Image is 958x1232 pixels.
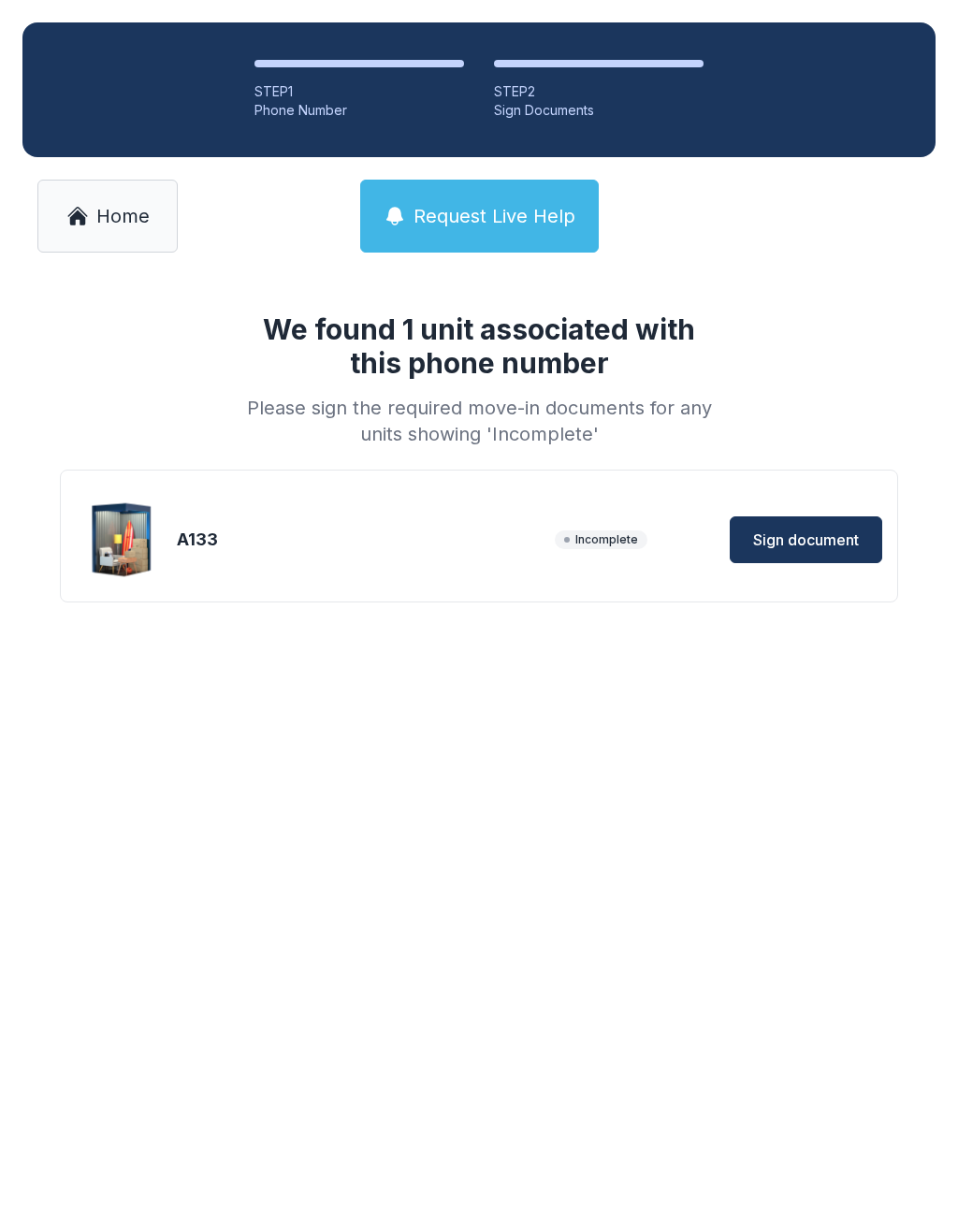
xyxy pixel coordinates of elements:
[239,312,718,380] h1: We found 1 unit associated with this phone number
[254,82,464,101] div: STEP 1
[494,101,704,120] div: Sign Documents
[753,529,859,551] span: Sign document
[555,530,647,549] span: Incomplete
[494,82,704,101] div: STEP 2
[96,203,150,229] span: Home
[177,527,547,553] div: A133
[414,203,575,229] span: Request Live Help
[254,101,464,120] div: Phone Number
[239,395,718,447] div: Please sign the required move-in documents for any units showing 'Incomplete'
